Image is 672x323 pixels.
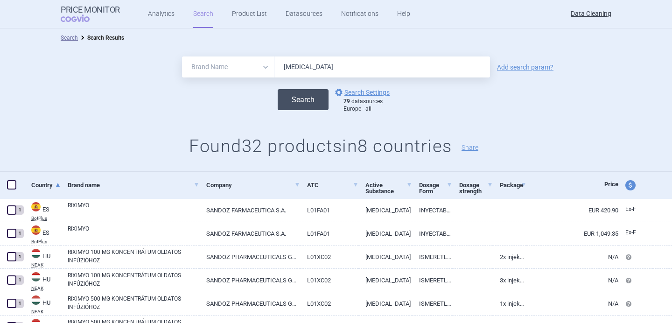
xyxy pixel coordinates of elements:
[31,309,61,314] abbr: NEAK — PUPHA database published by the National Health Insurance Fund of Hungary.
[61,5,120,23] a: Price MonitorCOGVIO
[300,199,358,222] a: L01FA01
[526,199,618,222] a: EUR 420.90
[68,271,199,288] a: RIXIMYO 100 MG KONCENTRÁTUM OLDATOS INFÚZIÓHOZ
[78,33,124,42] li: Search Results
[625,206,636,212] span: Ex-factory price
[412,269,452,292] a: ISMERETLEN
[462,144,478,151] button: Share
[199,269,300,292] a: SANDOZ PHARMACEUTICALS GMBH
[412,292,452,315] a: ISMERETLEN
[61,5,120,14] strong: Price Monitor
[24,295,61,314] a: HUHUNEAK
[15,252,24,261] div: 1
[87,35,124,41] strong: Search Results
[31,263,61,267] abbr: NEAK — PUPHA database published by the National Health Insurance Fund of Hungary.
[15,205,24,215] div: 1
[31,202,41,211] img: Spain
[412,222,452,245] a: INYECTABLE INTRAVENOSO
[358,222,412,245] a: [MEDICAL_DATA]
[278,89,329,110] button: Search
[31,272,41,281] img: Hungary
[31,286,61,291] abbr: NEAK — PUPHA database published by the National Health Insurance Fund of Hungary.
[31,249,41,258] img: Hungary
[24,201,61,221] a: ESESBotPlus
[199,246,300,268] a: SANDOZ PHARMACEUTICALS GMBH
[625,229,636,236] span: Ex-factory price
[459,174,492,203] a: Dosage strength
[333,87,390,98] a: Search Settings
[618,203,653,217] a: Ex-F
[61,33,78,42] li: Search
[61,14,103,22] span: COGVIO
[15,299,24,308] div: 1
[412,199,452,222] a: INYECTABLE INTRAVENOSO
[199,222,300,245] a: SANDOZ FARMACEUTICA S.A.
[493,246,526,268] a: 2x injekciós üvegben
[604,181,618,188] span: Price
[24,248,61,267] a: HUHUNEAK
[24,271,61,291] a: HUHUNEAK
[68,225,199,241] a: RIXIMYO
[493,269,526,292] a: 3x injekciós üvegben
[206,174,300,197] a: Company
[15,275,24,285] div: 1
[419,174,452,203] a: Dosage Form
[24,225,61,244] a: ESESBotPlus
[526,292,618,315] a: N/A
[31,239,61,244] abbr: BotPlus — Online database developed by the General Council of Official Associations of Pharmacist...
[68,174,199,197] a: Brand name
[343,98,394,112] div: datasources Europe - all
[307,174,358,197] a: ATC
[31,295,41,305] img: Hungary
[15,229,24,238] div: 1
[68,295,199,311] a: RIXIMYO 500 MG KONCENTRÁTUM OLDATOS INFÚZIÓHOZ
[358,199,412,222] a: [MEDICAL_DATA]
[343,98,350,105] strong: 79
[358,269,412,292] a: [MEDICAL_DATA]
[618,226,653,240] a: Ex-F
[358,246,412,268] a: [MEDICAL_DATA]
[358,292,412,315] a: [MEDICAL_DATA]
[365,174,412,203] a: Active Substance
[300,269,358,292] a: L01XC02
[31,174,61,197] a: Country
[497,64,553,70] a: Add search param?
[68,201,199,218] a: RIXIMYO
[31,216,61,221] abbr: BotPlus — Online database developed by the General Council of Official Associations of Pharmacist...
[300,222,358,245] a: L01FA01
[412,246,452,268] a: ISMERETLEN
[199,292,300,315] a: SANDOZ PHARMACEUTICALS GMBH
[493,292,526,315] a: 1x injekciós üvegben
[68,248,199,265] a: RIXIMYO 100 MG KONCENTRÁTUM OLDATOS INFÚZIÓHOZ
[31,225,41,235] img: Spain
[526,269,618,292] a: N/A
[500,174,526,197] a: Package
[199,199,300,222] a: SANDOZ FARMACEUTICA S.A.
[61,35,78,41] a: Search
[526,222,618,245] a: EUR 1,049.35
[300,246,358,268] a: L01XC02
[300,292,358,315] a: L01XC02
[526,246,618,268] a: N/A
